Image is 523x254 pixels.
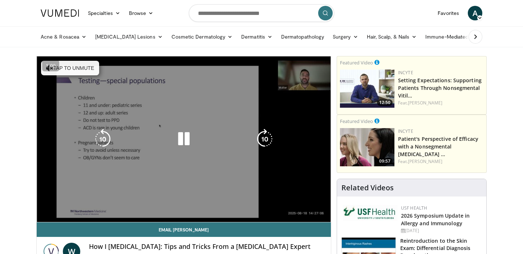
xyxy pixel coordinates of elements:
[398,77,482,99] a: Setting Expectations: Supporting Patients Through Nonsegmental Vitil…
[398,100,483,106] div: Feat.
[89,243,325,251] h4: How I [MEDICAL_DATA]: Tips and Tricks From a [MEDICAL_DATA] Expert
[401,212,470,227] a: 2026 Symposium Update in Allergy and Immunology
[340,59,373,66] small: Featured Video
[237,29,277,44] a: Dermatitis
[421,29,480,44] a: Immune-Mediated
[328,29,362,44] a: Surgery
[41,61,99,75] button: Tap to unmute
[341,183,394,192] h4: Related Videos
[377,158,393,164] span: 09:57
[340,70,394,108] a: 12:50
[401,205,427,211] a: USF Health
[468,6,482,20] a: A
[36,29,91,44] a: Acne & Rosacea
[84,6,125,20] a: Specialties
[362,29,421,44] a: Hair, Scalp, & Nails
[377,99,393,106] span: 12:50
[398,70,413,76] a: Incyte
[125,6,158,20] a: Browse
[340,118,373,124] small: Featured Video
[277,29,328,44] a: Dermatopathology
[340,128,394,166] img: 2c48d197-61e9-423b-8908-6c4d7e1deb64.png.150x105_q85_crop-smart_upscale.jpg
[340,128,394,166] a: 09:57
[408,158,442,164] a: [PERSON_NAME]
[189,4,334,22] input: Search topics, interventions
[167,29,237,44] a: Cosmetic Dermatology
[398,128,413,134] a: Incyte
[401,227,481,234] div: [DATE]
[398,158,483,165] div: Feat.
[343,205,397,221] img: 6ba8804a-8538-4002-95e7-a8f8012d4a11.png.150x105_q85_autocrop_double_scale_upscale_version-0.2.jpg
[433,6,463,20] a: Favorites
[398,135,478,158] a: Patient's Perspective of Efficacy with a Nonsegmental [MEDICAL_DATA] …
[408,100,442,106] a: [PERSON_NAME]
[37,56,331,222] video-js: Video Player
[340,70,394,108] img: 98b3b5a8-6d6d-4e32-b979-fd4084b2b3f2.png.150x105_q85_crop-smart_upscale.jpg
[37,222,331,237] a: Email [PERSON_NAME]
[41,9,79,17] img: VuMedi Logo
[91,29,167,44] a: [MEDICAL_DATA] Lesions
